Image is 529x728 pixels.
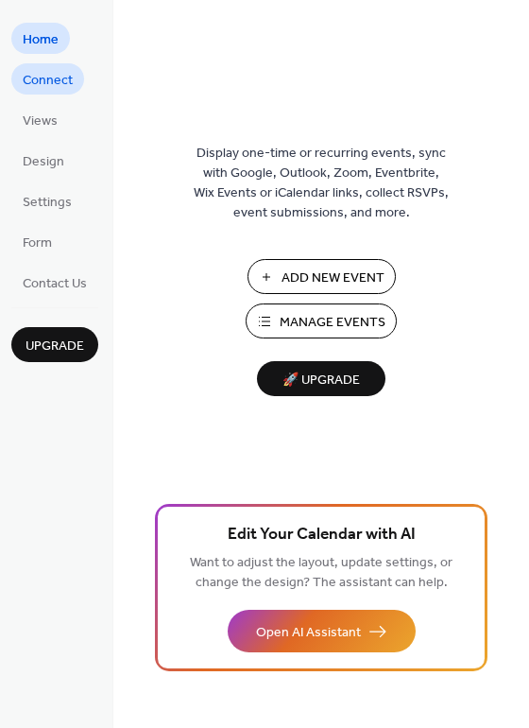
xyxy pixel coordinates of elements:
span: Want to adjust the layout, update settings, or change the design? The assistant can help. [190,550,452,596]
span: Connect [23,71,73,91]
a: Contact Us [11,267,98,298]
span: Home [23,30,59,50]
span: Form [23,234,52,253]
button: Open AI Assistant [228,610,416,652]
button: 🚀 Upgrade [257,361,385,396]
span: Upgrade [26,337,84,356]
span: Edit Your Calendar with AI [228,522,416,548]
span: Open AI Assistant [256,623,361,643]
a: Settings [11,185,83,217]
span: Add New Event [282,269,384,288]
a: Connect [11,63,84,95]
span: Display one-time or recurring events, sync with Google, Outlook, Zoom, Eventbrite, Wix Events or ... [194,144,449,223]
a: Form [11,226,63,257]
span: 🚀 Upgrade [268,368,374,393]
span: Settings [23,193,72,213]
button: Manage Events [246,303,397,338]
span: Design [23,152,64,172]
a: Views [11,104,69,135]
span: Contact Us [23,274,87,294]
button: Add New Event [247,259,396,294]
a: Design [11,145,76,176]
span: Views [23,112,58,131]
a: Home [11,23,70,54]
button: Upgrade [11,327,98,362]
span: Manage Events [280,313,385,333]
